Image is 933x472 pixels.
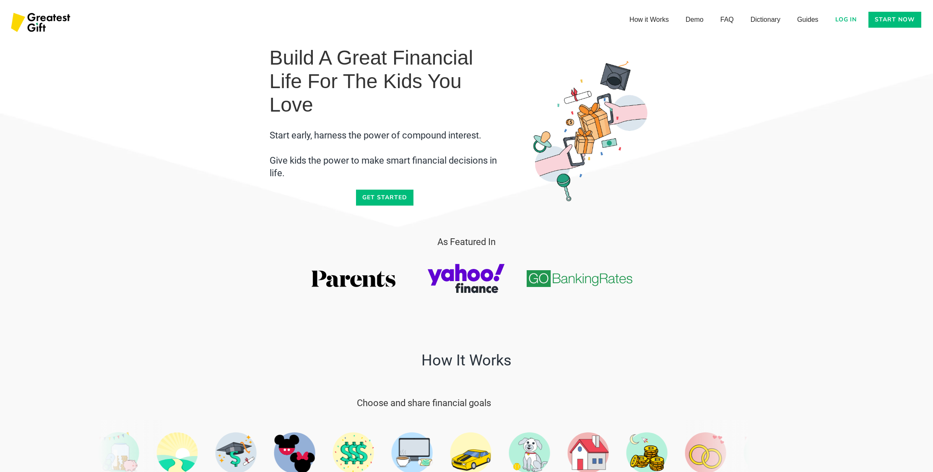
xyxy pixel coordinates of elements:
[356,190,413,206] a: Get started
[270,46,500,117] h1: Build a Great Financial Life for the Kids You Love
[517,57,664,204] img: Gifting money to children - Greatest Gift
[868,12,921,28] a: Start now
[526,270,633,287] img: go banking rates logo
[712,11,742,28] a: FAQ
[270,236,664,248] h3: As Featured In
[742,11,789,28] a: Dictionary
[8,8,75,38] a: home
[312,271,395,287] img: parents.com logo
[677,11,712,28] a: Demo
[8,8,75,38] img: Greatest Gift Logo
[270,129,500,180] h2: ⁠Start early, harness the power of compound interest. ⁠⁠Give kids the power to make smart financi...
[428,262,505,295] img: yahoo finance logo
[357,397,491,409] h3: Choose and share financial goals
[830,12,862,28] a: Log in
[621,11,677,28] a: How it Works
[789,11,827,28] a: Guides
